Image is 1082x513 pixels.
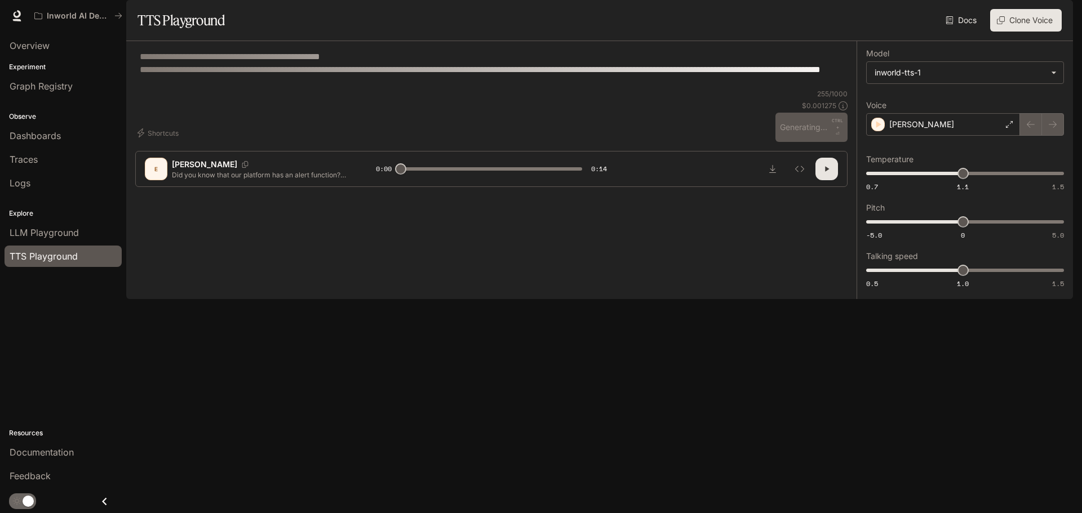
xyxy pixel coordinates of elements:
p: Inworld AI Demos [47,11,110,21]
button: Copy Voice ID [237,161,253,168]
a: Docs [943,9,981,32]
p: $ 0.001275 [802,101,836,110]
span: 0:14 [591,163,607,175]
div: inworld-tts-1 [867,62,1063,83]
span: 1.0 [957,279,969,288]
span: 1.5 [1052,279,1064,288]
p: Did you know that our platform has an alert function? Through your portal, find the required driv... [172,170,349,180]
p: Temperature [866,155,914,163]
div: inworld-tts-1 [875,67,1045,78]
button: All workspaces [29,5,127,27]
button: Download audio [761,158,784,180]
p: Talking speed [866,252,918,260]
span: 1.1 [957,182,969,191]
p: 255 / 1000 [817,89,848,99]
span: -5.0 [866,230,882,240]
button: Clone Voice [990,9,1062,32]
button: Shortcuts [135,124,183,142]
p: Model [866,50,889,57]
p: [PERSON_NAME] [172,159,237,170]
span: 0:00 [376,163,392,175]
p: Voice [866,101,886,109]
span: 5.0 [1052,230,1064,240]
div: E [147,160,165,178]
span: 0 [961,230,965,240]
p: [PERSON_NAME] [889,119,954,130]
p: Pitch [866,204,885,212]
h1: TTS Playground [138,9,225,32]
button: Inspect [788,158,811,180]
span: 0.7 [866,182,878,191]
span: 0.5 [866,279,878,288]
span: 1.5 [1052,182,1064,191]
